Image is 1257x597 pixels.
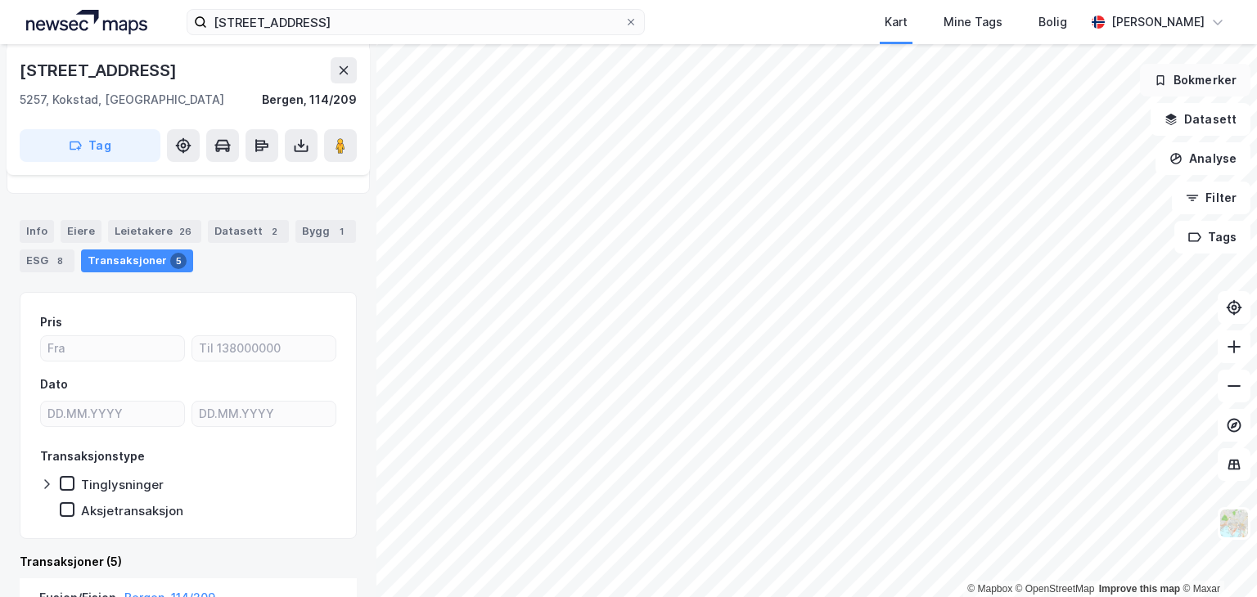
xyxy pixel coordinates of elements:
[207,10,624,34] input: Søk på adresse, matrikkel, gårdeiere, leietakere eller personer
[1151,103,1250,136] button: Datasett
[967,583,1012,595] a: Mapbox
[1219,508,1250,539] img: Z
[81,503,183,518] div: Aksjetransaksjon
[40,375,68,394] div: Dato
[81,249,193,272] div: Transaksjoner
[295,220,356,243] div: Bygg
[262,90,357,110] div: Bergen, 114/209
[81,477,164,492] div: Tinglysninger
[1016,583,1095,595] a: OpenStreetMap
[20,90,224,110] div: 5257, Kokstad, [GEOGRAPHIC_DATA]
[20,249,74,272] div: ESG
[170,253,187,269] div: 5
[176,223,195,240] div: 26
[1175,518,1257,597] div: Kontrollprogram for chat
[208,220,289,243] div: Datasett
[1175,518,1257,597] iframe: Chat Widget
[333,223,349,240] div: 1
[1172,182,1250,214] button: Filter
[20,552,357,572] div: Transaksjoner (5)
[20,57,180,83] div: [STREET_ADDRESS]
[61,220,101,243] div: Eiere
[944,12,1002,32] div: Mine Tags
[1099,583,1180,595] a: Improve this map
[52,253,68,269] div: 8
[41,336,184,361] input: Fra
[1140,64,1250,97] button: Bokmerker
[192,402,336,426] input: DD.MM.YYYY
[40,447,145,466] div: Transaksjonstype
[192,336,336,361] input: Til 138000000
[266,223,282,240] div: 2
[20,220,54,243] div: Info
[26,10,147,34] img: logo.a4113a55bc3d86da70a041830d287a7e.svg
[40,312,62,332] div: Pris
[1111,12,1205,32] div: [PERSON_NAME]
[885,12,908,32] div: Kart
[1174,221,1250,254] button: Tags
[1038,12,1067,32] div: Bolig
[20,129,160,162] button: Tag
[41,402,184,426] input: DD.MM.YYYY
[1156,142,1250,175] button: Analyse
[108,220,201,243] div: Leietakere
